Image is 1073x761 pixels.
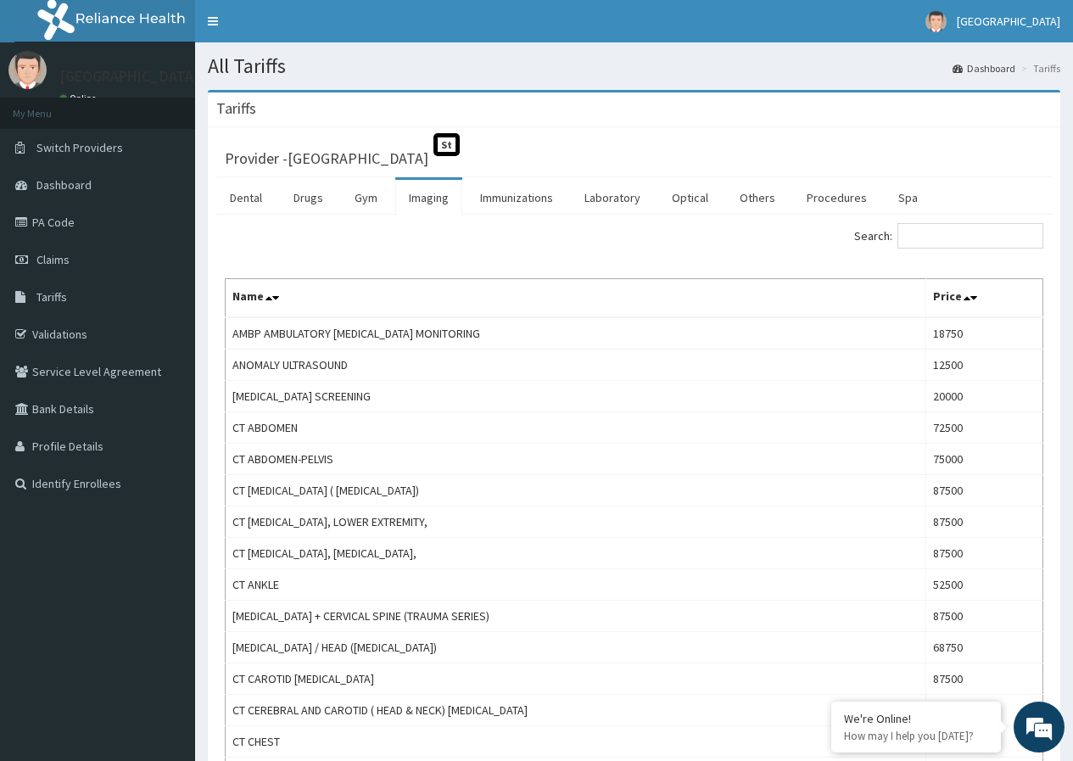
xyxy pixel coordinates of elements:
[226,317,926,350] td: AMBP AMBULATORY [MEDICAL_DATA] MONITORING
[226,506,926,538] td: CT [MEDICAL_DATA], LOWER EXTREMITY,
[926,475,1043,506] td: 87500
[216,180,276,215] a: Dental
[926,350,1043,381] td: 12500
[1017,61,1060,76] li: Tariffs
[926,538,1043,569] td: 87500
[226,475,926,506] td: CT [MEDICAL_DATA] ( [MEDICAL_DATA])
[957,14,1060,29] span: [GEOGRAPHIC_DATA]
[341,180,391,215] a: Gym
[226,632,926,663] td: [MEDICAL_DATA] / HEAD ([MEDICAL_DATA])
[226,350,926,381] td: ANOMALY ULTRASOUND
[216,101,256,116] h3: Tariffs
[226,444,926,475] td: CT ABDOMEN-PELVIS
[98,214,234,385] span: We're online!
[395,180,462,215] a: Imaging
[926,601,1043,632] td: 87500
[885,180,931,215] a: Spa
[226,412,926,444] td: CT ABDOMEN
[208,55,1060,77] h1: All Tariffs
[571,180,654,215] a: Laboratory
[926,695,1043,726] td: 87500
[854,223,1043,249] label: Search:
[926,444,1043,475] td: 75000
[36,177,92,193] span: Dashboard
[226,663,926,695] td: CT CAROTID [MEDICAL_DATA]
[226,279,926,318] th: Name
[31,85,69,127] img: d_794563401_company_1708531726252_794563401
[793,180,880,215] a: Procedures
[467,180,567,215] a: Immunizations
[926,381,1043,412] td: 20000
[226,695,926,726] td: CT CEREBRAL AND CAROTID ( HEAD & NECK) [MEDICAL_DATA]
[926,569,1043,601] td: 52500
[8,463,323,523] textarea: Type your message and hit 'Enter'
[658,180,722,215] a: Optical
[926,632,1043,663] td: 68750
[925,11,947,32] img: User Image
[844,729,988,743] p: How may I help you today?
[280,180,337,215] a: Drugs
[926,506,1043,538] td: 87500
[897,223,1043,249] input: Search:
[88,95,285,117] div: Chat with us now
[926,412,1043,444] td: 72500
[36,140,123,155] span: Switch Providers
[36,252,70,267] span: Claims
[59,69,199,84] p: [GEOGRAPHIC_DATA]
[433,133,460,156] span: St
[8,51,47,89] img: User Image
[926,279,1043,318] th: Price
[59,92,100,104] a: Online
[953,61,1015,76] a: Dashboard
[844,711,988,726] div: We're Online!
[278,8,319,49] div: Minimize live chat window
[726,180,789,215] a: Others
[226,569,926,601] td: CT ANKLE
[226,601,926,632] td: [MEDICAL_DATA] + CERVICAL SPINE (TRAUMA SERIES)
[225,151,428,166] h3: Provider - [GEOGRAPHIC_DATA]
[226,538,926,569] td: CT [MEDICAL_DATA], [MEDICAL_DATA],
[926,663,1043,695] td: 87500
[36,289,67,305] span: Tariffs
[926,317,1043,350] td: 18750
[226,381,926,412] td: [MEDICAL_DATA] SCREENING
[226,726,926,758] td: CT CHEST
